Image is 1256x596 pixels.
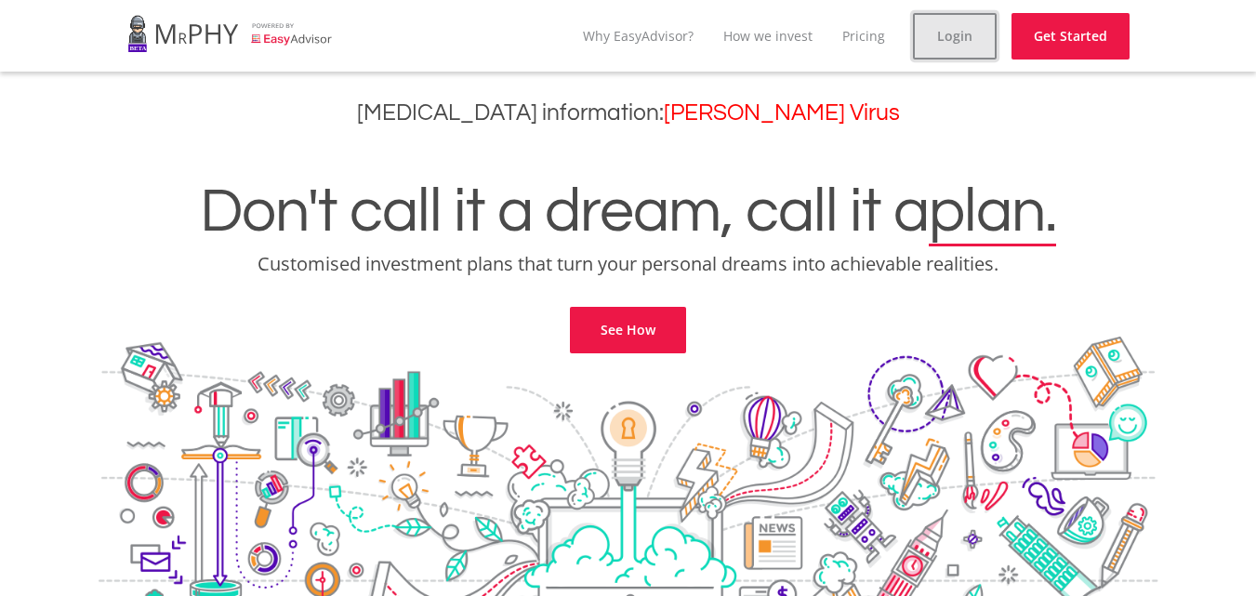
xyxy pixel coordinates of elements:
a: How we invest [723,27,813,45]
a: Pricing [842,27,885,45]
a: Login [913,13,997,60]
span: plan. [929,180,1056,244]
p: Customised investment plans that turn your personal dreams into achievable realities. [14,251,1242,277]
a: See How [570,307,686,353]
h3: [MEDICAL_DATA] information: [14,99,1242,126]
h1: Don't call it a dream, call it a [14,180,1242,244]
a: Why EasyAdvisor? [583,27,694,45]
a: Get Started [1011,13,1130,60]
a: [PERSON_NAME] Virus [664,101,900,125]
